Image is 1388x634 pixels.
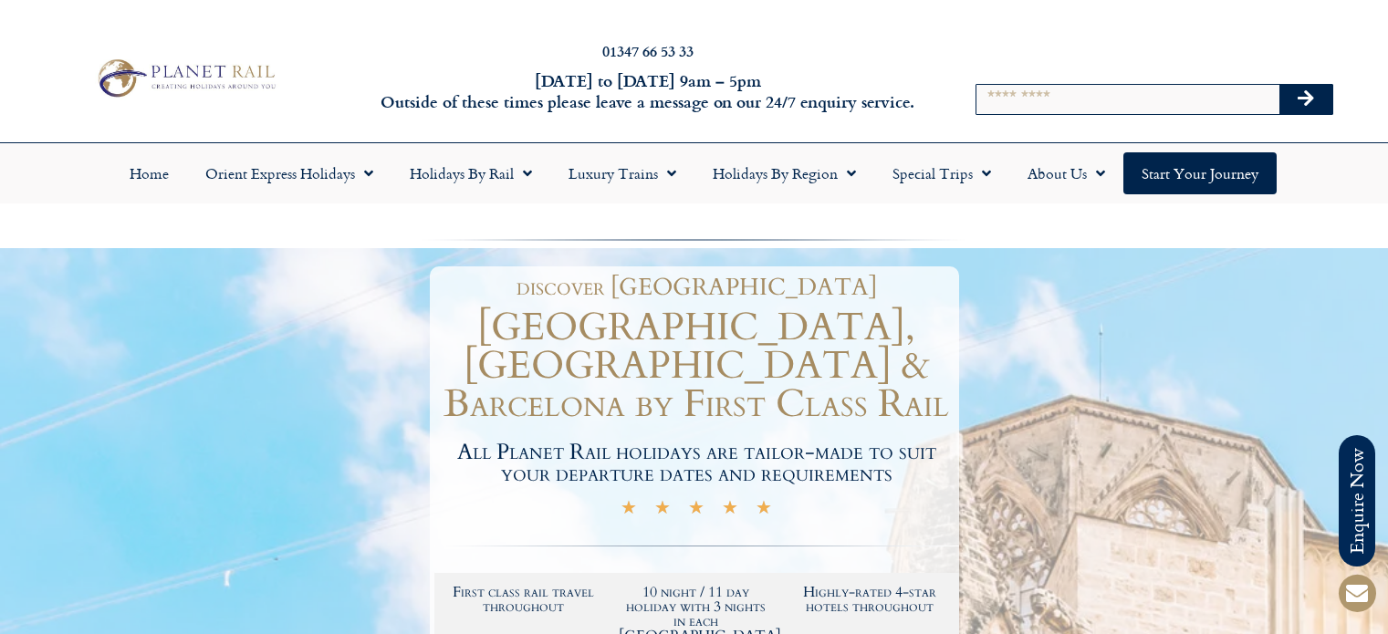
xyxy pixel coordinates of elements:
[621,500,637,521] i: ★
[621,497,772,521] div: 5/5
[111,152,187,194] a: Home
[9,152,1379,194] nav: Menu
[602,40,694,61] a: 01347 66 53 33
[722,500,738,521] i: ★
[694,152,874,194] a: Holidays by Region
[792,585,947,614] h2: Highly-rated 4-star hotels throughout
[187,152,391,194] a: Orient Express Holidays
[434,442,959,485] h2: All Planet Rail holidays are tailor-made to suit your departure dates and requirements
[391,152,550,194] a: Holidays by Rail
[375,70,921,113] h6: [DATE] to [DATE] 9am – 5pm Outside of these times please leave a message on our 24/7 enquiry serv...
[654,500,671,521] i: ★
[1279,85,1332,114] button: Search
[874,152,1009,194] a: Special Trips
[446,585,601,614] h2: First class rail travel throughout
[550,152,694,194] a: Luxury Trains
[688,500,704,521] i: ★
[444,275,950,299] h1: discover [GEOGRAPHIC_DATA]
[1009,152,1123,194] a: About Us
[1123,152,1277,194] a: Start your Journey
[756,500,772,521] i: ★
[90,55,280,101] img: Planet Rail Train Holidays Logo
[434,308,959,423] h1: [GEOGRAPHIC_DATA], [GEOGRAPHIC_DATA] & Barcelona by First Class Rail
